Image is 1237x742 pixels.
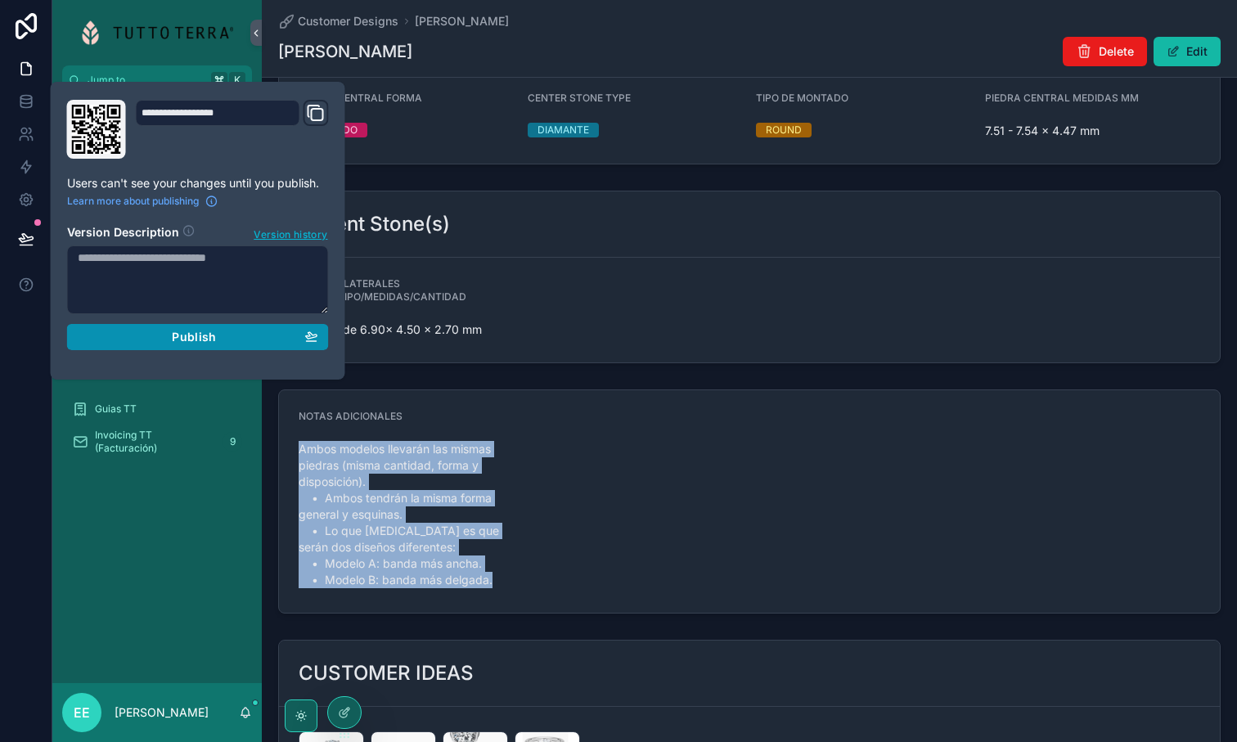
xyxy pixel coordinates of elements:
[74,703,90,722] span: EE
[88,74,205,87] span: Jump to...
[67,195,218,208] a: Learn more about publishing
[223,432,242,452] div: 9
[81,20,233,46] img: App logo
[254,225,327,241] span: Version history
[136,100,329,159] div: Domain and Custom Link
[538,123,589,137] div: DIAMANTE
[415,13,509,29] a: [PERSON_NAME]
[1099,43,1134,60] span: Delete
[67,195,199,208] span: Learn more about publishing
[278,40,412,63] h1: [PERSON_NAME]
[1154,37,1221,66] button: Edit
[766,123,802,137] div: ROUND
[115,704,209,721] p: [PERSON_NAME]
[299,211,450,237] h2: Accent Stone(s)
[231,74,244,87] span: K
[299,441,515,588] span: Ambos modelos llevarán las mismas piedras (misma cantidad, forma y disposición). • Ambos tendrán ...
[67,324,329,350] button: Publish
[67,224,179,242] h2: Version Description
[62,427,252,456] a: Invoicing TT (Facturación)9
[95,429,216,455] span: Invoicing TT (Facturación)
[299,92,422,104] span: PIEDRA CENTRAL FORMA
[299,660,474,686] h2: CUSTOMER IDEAS
[1063,37,1147,66] button: Delete
[298,13,398,29] span: Customer Designs
[299,277,466,303] span: PIEDRAS LATERALES FORMA/TIPO/MEDIDAS/CANTIDAD
[95,402,137,416] span: Guias TT
[172,330,216,344] span: Publish
[62,394,252,424] a: Guias TT
[299,410,403,422] span: NOTAS ADICIONALES
[67,175,329,191] p: Users can't see your changes until you publish.
[299,322,515,338] span: 2 peras de 6.90x 4.50 x 2.70 mm
[985,123,1201,139] span: 7.51 - 7.54 x 4.47 mm
[756,92,848,104] span: TIPO DE MONTADO
[528,92,631,104] span: CENTER STONE TYPE
[62,65,252,95] button: Jump to...K
[985,92,1139,104] span: PIEDRA CENTRAL MEDIDAS MM
[278,13,398,29] a: Customer Designs
[253,224,328,242] button: Version history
